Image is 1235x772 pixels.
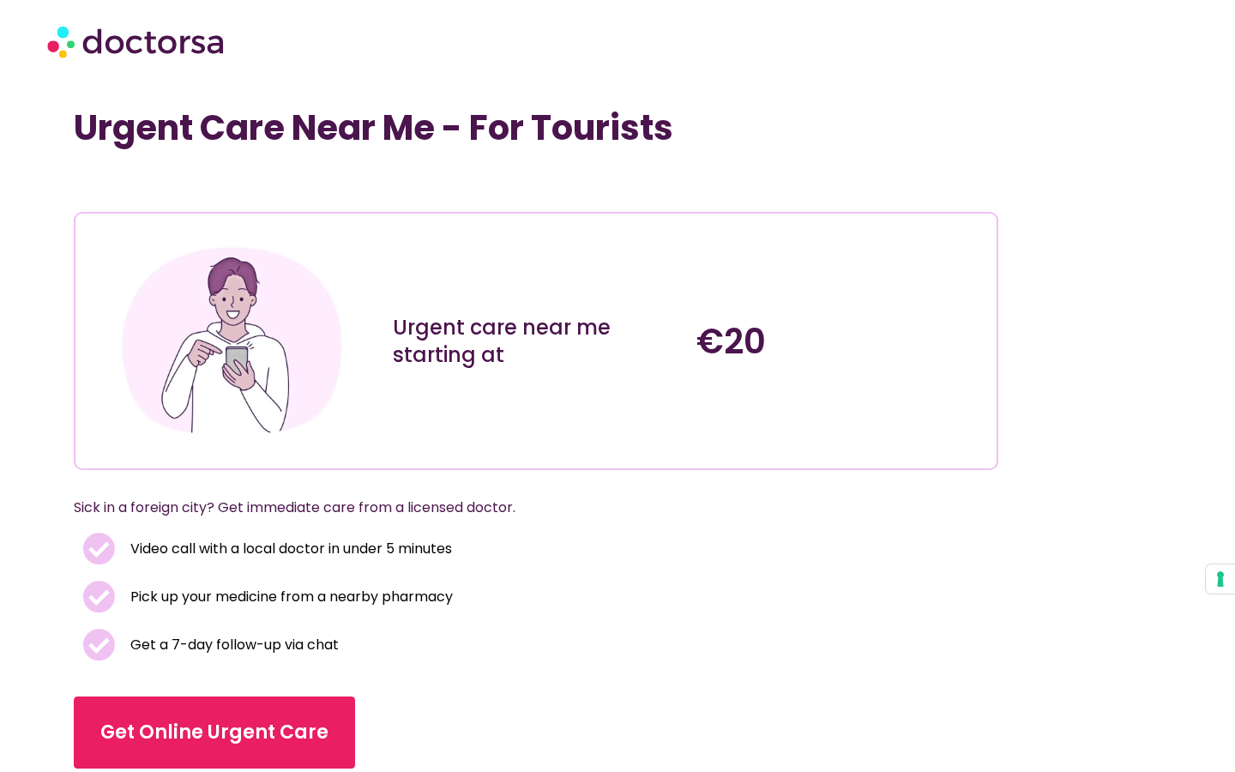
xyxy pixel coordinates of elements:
iframe: Customer reviews powered by Trustpilot [82,174,340,195]
a: Get Online Urgent Care [74,697,355,769]
span: Get a 7-day follow-up via chat [126,633,339,657]
h1: Urgent Care Near Me - For Tourists [74,107,997,148]
h4: €20 [696,321,983,362]
button: Your consent preferences for tracking technologies [1206,564,1235,594]
h3: Urgent care near me starting at [393,314,679,369]
img: Illustration depicting a young adult in a casual outfit, engaged with their smartphone. They are ... [117,226,347,456]
p: Sick in a foreign city? Get immediate care from a licensed doctor. [74,496,956,520]
span: Get Online Urgent Care [100,719,328,746]
span: Video call with a local doctor in under 5 minutes [126,537,452,561]
span: Pick up your medicine from a nearby pharmacy [126,585,453,609]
